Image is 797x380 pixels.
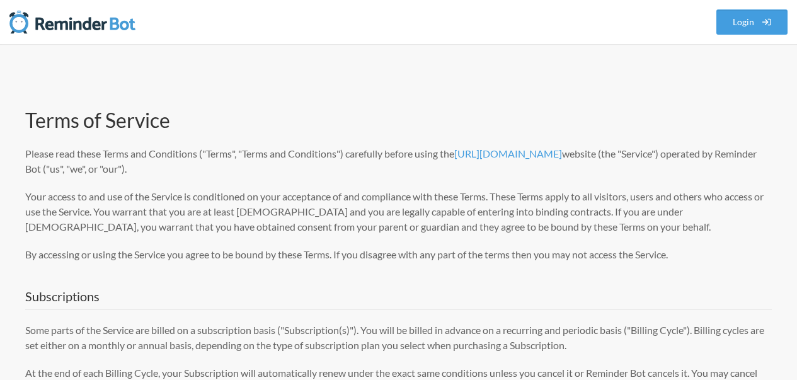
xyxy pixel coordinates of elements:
[25,146,772,176] p: Please read these Terms and Conditions ("Terms", "Terms and Conditions") carefully before using t...
[25,323,772,353] p: Some parts of the Service are billed on a subscription basis ("Subscription(s)"). You will be bil...
[9,9,135,35] img: Reminder Bot
[454,147,562,159] a: [URL][DOMAIN_NAME]
[25,107,772,134] h1: Terms of Service
[25,247,772,262] p: By accessing or using the Service you agree to be bound by these Terms. If you disagree with any ...
[25,287,772,310] h2: Subscriptions
[716,9,788,35] a: Login
[25,189,772,234] p: Your access to and use of the Service is conditioned on your acceptance of and compliance with th...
